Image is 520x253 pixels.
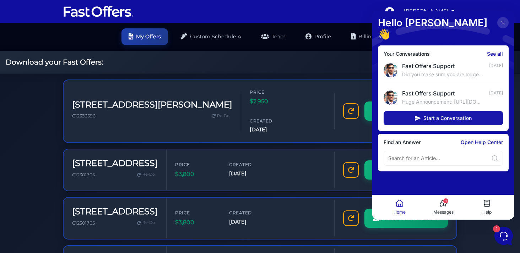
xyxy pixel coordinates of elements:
[229,170,272,178] span: [DATE]
[250,89,292,95] span: Price
[142,220,155,226] span: Re-Do
[364,209,448,228] a: DOWNLOAD OFFER
[175,218,218,227] span: $3,800
[298,28,338,45] a: Profile
[72,100,232,110] h3: [STREET_ADDRESS][PERSON_NAME]
[250,126,292,134] span: [DATE]
[401,4,457,18] a: [PERSON_NAME]
[134,218,158,227] a: Re-Do
[372,11,514,220] iframe: Customerly Messenger
[72,113,96,119] span: C12336596
[250,97,292,106] span: $2,950
[209,111,232,121] a: Re-Do
[229,209,272,216] span: Created
[72,220,95,226] span: C12301705
[175,209,218,216] span: Price
[72,158,158,169] h3: [STREET_ADDRESS]
[121,28,168,45] a: My Offers
[134,170,158,179] a: Re-Do
[175,161,218,168] span: Price
[72,207,158,217] h3: [STREET_ADDRESS]
[217,113,229,119] span: Re-Do
[250,117,292,124] span: Created
[72,172,95,177] span: C12301705
[254,28,293,45] a: Team
[229,161,272,168] span: Created
[175,170,218,179] span: $3,800
[493,225,514,247] iframe: Customerly Messenger Launcher
[6,58,103,66] h2: Download your Fast Offers:
[229,218,272,226] span: [DATE]
[344,28,399,45] a: Billing Portal
[364,160,448,180] a: DOWNLOAD OFFER
[364,101,448,121] a: DOWNLOAD OFFER
[142,171,155,178] span: Re-Do
[174,28,248,45] a: Custom Schedule A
